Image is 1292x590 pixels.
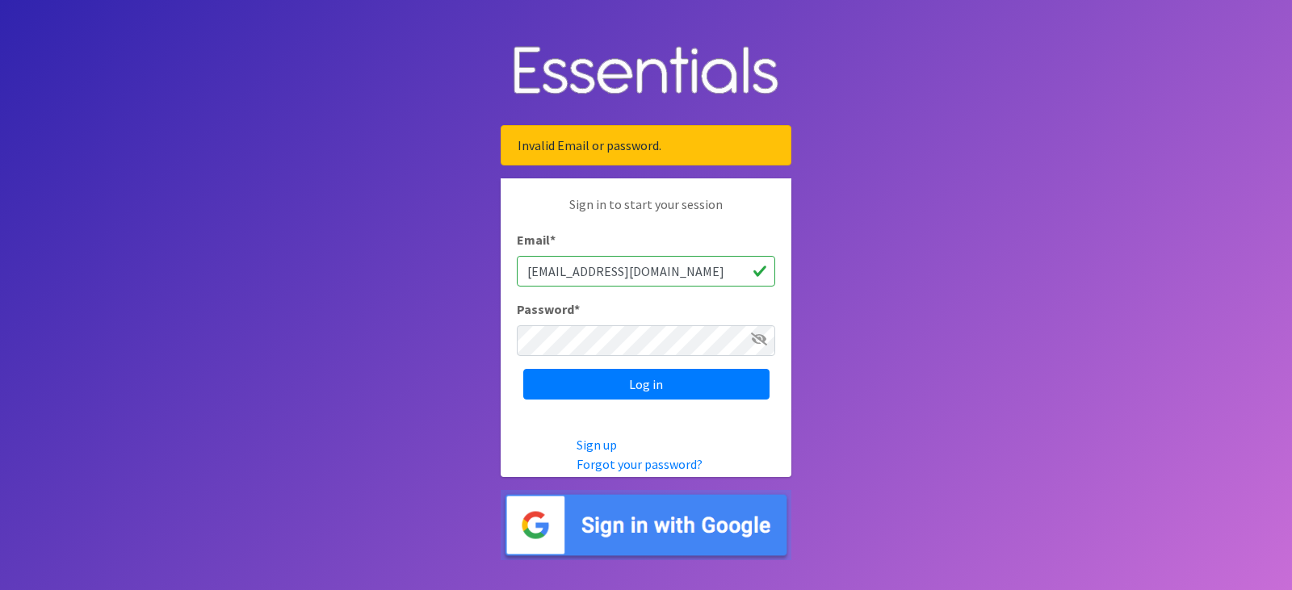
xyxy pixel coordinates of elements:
[577,456,703,472] a: Forgot your password?
[517,299,580,319] label: Password
[501,30,791,113] img: Human Essentials
[523,369,770,400] input: Log in
[517,230,556,249] label: Email
[501,125,791,165] div: Invalid Email or password.
[501,490,791,560] img: Sign in with Google
[517,195,775,230] p: Sign in to start your session
[577,437,617,453] a: Sign up
[574,301,580,317] abbr: required
[550,232,556,248] abbr: required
